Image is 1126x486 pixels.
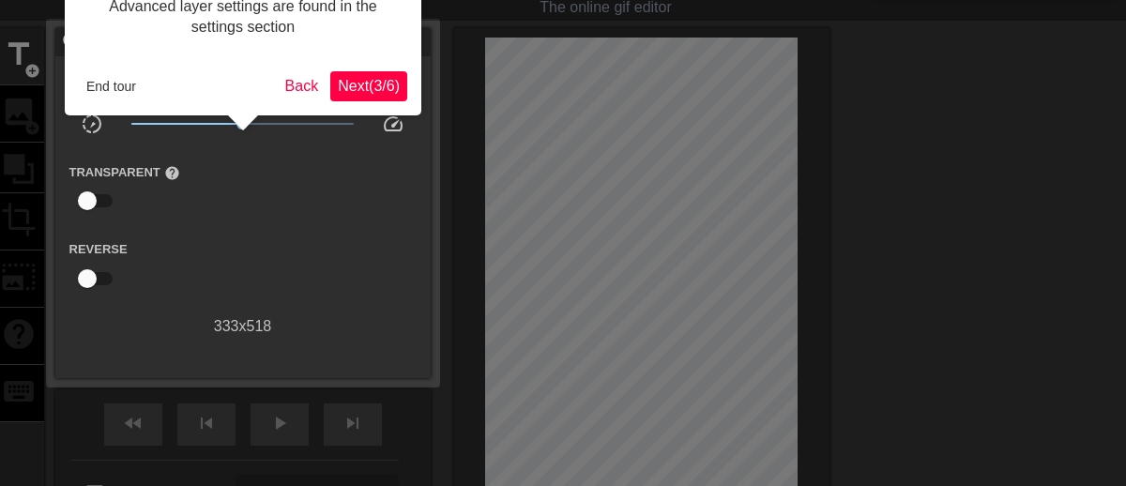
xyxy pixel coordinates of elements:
span: fast_rewind [122,412,145,434]
span: skip_previous [195,412,218,434]
span: play_arrow [268,412,291,434]
span: title [1,37,37,72]
button: Back [278,71,327,101]
span: skip_next [342,412,364,434]
label: Reverse [69,240,128,259]
label: Transparent [69,163,180,182]
div: Gif Settings [55,28,431,56]
span: Next ( 3 / 6 ) [338,78,400,94]
span: add_circle [24,63,40,79]
span: help [164,165,180,181]
button: Next [330,71,407,101]
div: 333 x 518 [55,315,431,338]
button: End tour [79,72,144,100]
